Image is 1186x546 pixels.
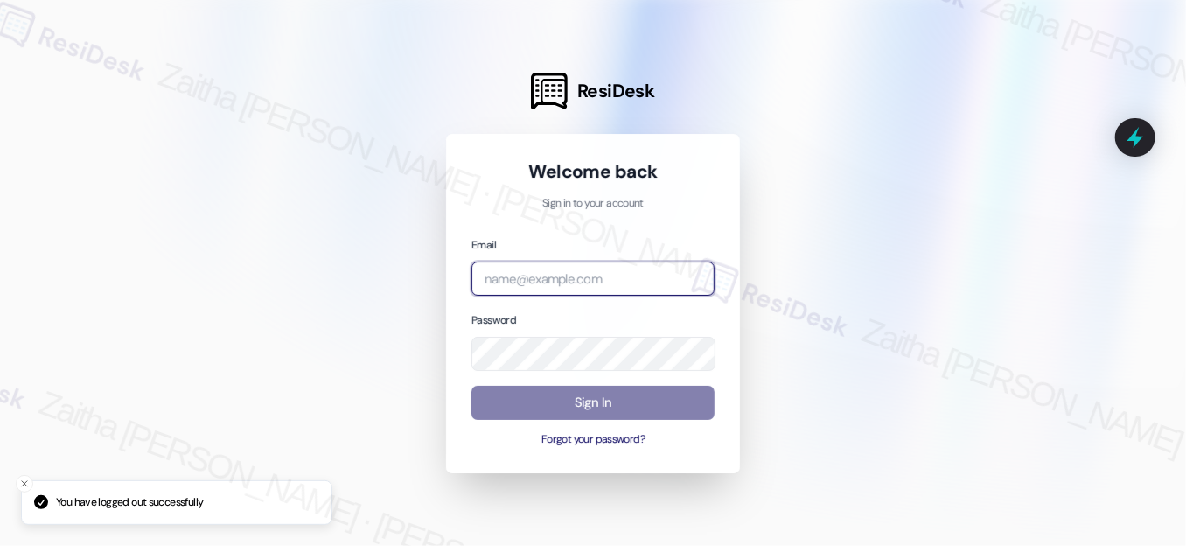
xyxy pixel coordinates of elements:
label: Email [471,238,496,252]
img: ResiDesk Logo [531,73,568,109]
p: Sign in to your account [471,196,715,212]
button: Forgot your password? [471,432,715,448]
button: Sign In [471,386,715,420]
button: Close toast [16,475,33,493]
span: ResiDesk [577,79,655,103]
h1: Welcome back [471,159,715,184]
p: You have logged out successfully [56,495,203,511]
label: Password [471,313,516,327]
input: name@example.com [471,262,715,296]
